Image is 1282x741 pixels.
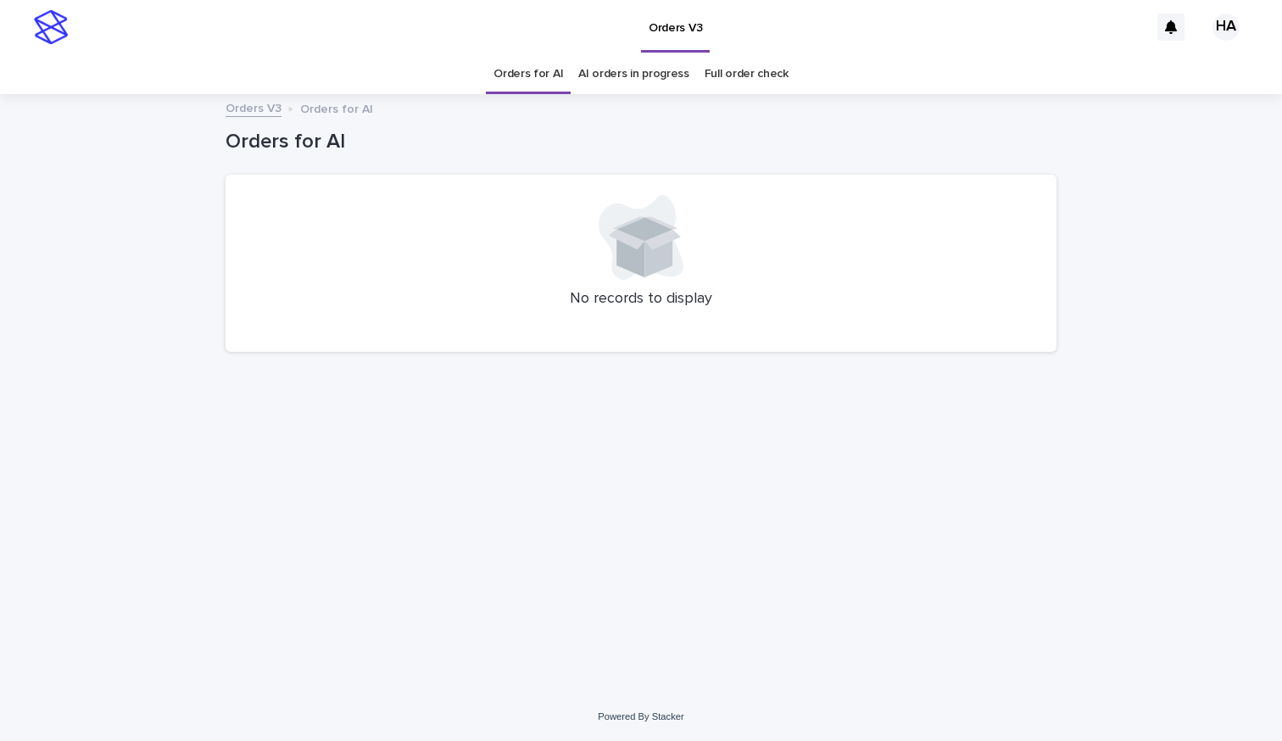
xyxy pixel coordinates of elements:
a: Orders V3 [226,97,281,117]
img: stacker-logo-s-only.png [34,10,68,44]
p: No records to display [246,290,1036,309]
p: Orders for AI [300,98,373,117]
a: AI orders in progress [578,54,689,94]
a: Full order check [705,54,789,94]
div: HA [1212,14,1240,41]
a: Powered By Stacker [598,711,683,721]
h1: Orders for AI [226,130,1056,154]
a: Orders for AI [493,54,563,94]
